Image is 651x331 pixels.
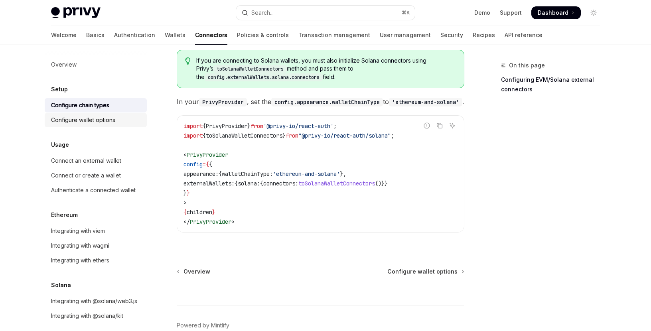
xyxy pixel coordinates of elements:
[209,161,212,168] span: {
[51,60,77,69] div: Overview
[45,309,147,323] a: Integrating with @solana/kit
[45,113,147,127] a: Configure wallet options
[282,132,286,139] span: }
[178,268,210,276] a: Overview
[237,26,289,45] a: Policies & controls
[165,26,185,45] a: Wallets
[183,170,219,177] span: appearance:
[263,180,298,187] span: connectors:
[51,100,109,110] div: Configure chain types
[501,73,606,96] a: Configuring EVM/Solana external connectors
[45,294,147,308] a: Integrating with @solana/web3.js
[387,268,458,276] span: Configure wallet options
[86,26,105,45] a: Basics
[298,132,391,139] span: "@privy-io/react-auth/solana"
[260,180,263,187] span: {
[190,218,231,225] span: PrivyProvider
[251,8,274,18] div: Search...
[51,210,78,220] h5: Ethereum
[51,85,68,94] h5: Setup
[333,122,337,130] span: ;
[206,161,209,168] span: {
[531,6,581,19] a: Dashboard
[247,122,251,130] span: }
[286,132,298,139] span: from
[51,171,121,180] div: Connect or create a wallet
[45,168,147,183] a: Connect or create a wallet
[231,218,235,225] span: >
[203,161,206,168] span: =
[473,26,495,45] a: Recipes
[205,73,323,81] code: config.externalWallets.solana.connectors
[51,185,136,195] div: Authenticate a connected wallet
[447,120,458,131] button: Ask AI
[440,26,463,45] a: Security
[45,253,147,268] a: Integrating with ethers
[187,151,228,158] span: PrivyProvider
[434,120,445,131] button: Copy the contents from the code block
[183,268,210,276] span: Overview
[509,61,545,70] span: On this page
[183,122,203,130] span: import
[51,226,105,236] div: Integrating with viem
[263,122,333,130] span: '@privy-io/react-auth'
[183,132,203,139] span: import
[45,98,147,112] a: Configure chain types
[251,122,263,130] span: from
[185,57,191,65] svg: Tip
[177,321,229,329] a: Powered by Mintlify
[271,98,383,106] code: config.appearance.walletChainType
[196,57,456,81] span: If you are connecting to Solana wallets, you must also initialize Solana connectors using Privy’s...
[199,98,247,106] code: PrivyProvider
[45,224,147,238] a: Integrating with viem
[183,161,203,168] span: config
[500,9,522,17] a: Support
[340,170,346,177] span: },
[51,296,137,306] div: Integrating with @solana/web3.js
[538,9,568,17] span: Dashboard
[212,209,215,216] span: }
[298,26,370,45] a: Transaction management
[587,6,600,19] button: Toggle dark mode
[219,170,222,177] span: {
[51,241,109,250] div: Integrating with wagmi
[203,132,206,139] span: {
[206,132,282,139] span: toSolanaWalletConnectors
[203,122,206,130] span: {
[391,132,394,139] span: ;
[51,7,101,18] img: light logo
[45,57,147,72] a: Overview
[45,183,147,197] a: Authenticate a connected wallet
[51,256,109,265] div: Integrating with ethers
[187,189,190,197] span: }
[213,65,287,73] code: toSolanaWalletConnectors
[402,10,410,16] span: ⌘ K
[187,209,212,216] span: children
[236,6,415,20] button: Open search
[273,170,340,177] span: 'ethereum-and-solana'
[114,26,155,45] a: Authentication
[177,96,464,107] span: In your , set the to .
[183,209,187,216] span: {
[183,151,187,158] span: <
[206,122,247,130] span: PrivyProvider
[474,9,490,17] a: Demo
[183,218,190,225] span: </
[51,115,115,125] div: Configure wallet options
[51,26,77,45] a: Welcome
[380,26,431,45] a: User management
[298,180,375,187] span: toSolanaWalletConnectors
[375,180,388,187] span: ()}}
[51,156,121,165] div: Connect an external wallet
[389,98,462,106] code: 'ethereum-and-solana'
[51,140,69,150] h5: Usage
[222,170,273,177] span: walletChainType:
[45,154,147,168] a: Connect an external wallet
[45,238,147,253] a: Integrating with wagmi
[195,26,227,45] a: Connectors
[183,189,187,197] span: }
[422,120,432,131] button: Report incorrect code
[183,180,235,187] span: externalWallets:
[387,268,464,276] a: Configure wallet options
[505,26,542,45] a: API reference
